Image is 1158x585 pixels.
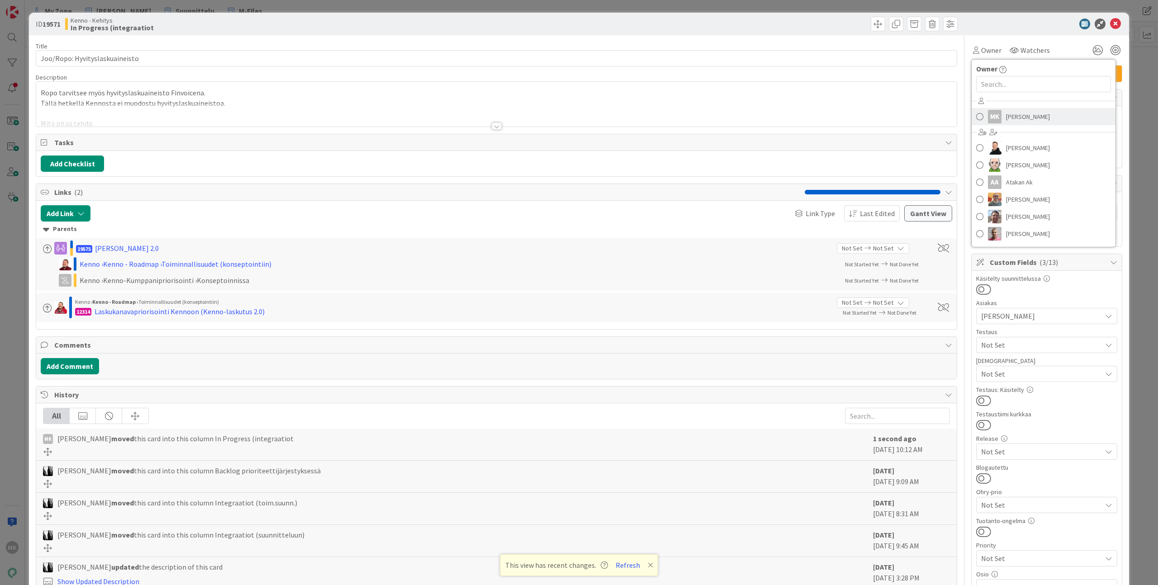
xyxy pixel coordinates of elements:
span: Owner [976,63,997,74]
span: Tasks [54,137,940,148]
div: [PERSON_NAME] 2.0 [95,243,159,254]
b: In Progress (integraatiot [71,24,154,31]
div: AA [988,175,1001,189]
p: Tällä hetkellä Kennosta ei muodostu hyvityslaskuaineistoa. [41,98,952,109]
a: ET[PERSON_NAME] [972,208,1115,225]
div: Testaus: Käsitelty [976,387,1117,393]
div: Osio [976,571,1117,577]
span: Description [36,73,67,81]
span: Not Set [981,340,1101,350]
div: Asiakas [976,300,1117,306]
div: Kenno › Kenno - Roadmap › Toiminnallisuudet (konseptointiin) [80,259,315,269]
div: MK [988,110,1001,123]
button: Add Comment [41,358,99,374]
span: This view has recent changes. [505,560,608,571]
div: 12314 [75,308,91,316]
span: [PERSON_NAME] [1006,193,1050,206]
a: AN[PERSON_NAME] [972,139,1115,156]
span: 19575 [76,245,92,253]
div: [DATE] 9:09 AM [873,465,950,488]
a: BN[PERSON_NAME] [972,191,1115,208]
span: Custom Fields [990,257,1106,268]
button: Gantt View [904,205,952,222]
button: Last Edited [844,205,900,222]
a: IN[PERSON_NAME] [972,242,1115,259]
a: MK[PERSON_NAME] [972,108,1115,125]
input: Search... [845,408,950,424]
div: Parents [43,224,950,234]
span: Atakan Ak [1006,175,1033,189]
div: [DATE] 10:12 AM [873,433,950,456]
b: moved [111,434,134,443]
span: [PERSON_NAME] [1006,227,1050,241]
span: Toiminnallisuudet (konseptointiin) [138,298,219,305]
a: AAAtakan Ak [972,174,1115,191]
span: [PERSON_NAME] the description of this card [57,561,223,572]
img: HJ [988,227,1001,241]
span: Owner [981,45,1001,56]
span: Not Set [981,446,1101,457]
span: Watchers [1020,45,1050,56]
div: Ohry-prio [976,489,1117,495]
span: Link Type [806,208,835,219]
span: Kenno › [75,298,92,305]
button: Add Link [41,205,90,222]
img: ET [988,210,1001,223]
span: Not Set [981,368,1101,379]
div: MK [43,434,53,444]
div: Testaustiimi kurkkaa [976,411,1117,417]
img: JS [54,301,67,314]
span: [PERSON_NAME] [981,311,1101,321]
span: Not Done Yet [890,261,919,268]
span: [PERSON_NAME] [1006,158,1050,172]
span: Not Set [873,298,893,307]
b: 19571 [43,19,61,28]
span: Kenno - Kehitys [71,17,154,24]
span: [PERSON_NAME] [1006,110,1050,123]
a: HJ[PERSON_NAME] [972,225,1115,242]
b: [DATE] [873,466,894,475]
span: Not Set [873,244,893,253]
span: Not Set [842,298,862,307]
div: Käsitelty suunnittelussa [976,275,1117,282]
img: AN [988,141,1001,155]
a: AN[PERSON_NAME] [972,156,1115,174]
span: Not Started Yet [843,309,877,316]
span: ID [36,19,61,29]
b: [DATE] [873,562,894,571]
span: Last Edited [860,208,895,219]
div: [DATE] 9:45 AM [873,529,950,552]
img: KV [43,466,53,476]
span: Not Started Yet [845,277,879,284]
img: BN [988,193,1001,206]
div: Priority [976,542,1117,548]
span: Not Done Yet [890,277,919,284]
button: Add Checklist [41,156,104,172]
div: Blogautettu [976,464,1117,471]
div: Tuotanto-ongelma [976,518,1117,524]
img: KV [43,562,53,572]
span: Not Set [842,244,862,253]
span: History [54,389,940,400]
label: Title [36,42,47,50]
input: type card name here... [36,50,957,66]
b: moved [111,530,134,539]
span: [PERSON_NAME] [1006,141,1050,155]
button: Refresh [612,559,643,571]
b: 1 second ago [873,434,916,443]
span: Not Started Yet [845,261,879,268]
b: Kenno - Roadmap › [92,298,138,305]
span: Links [54,187,800,198]
span: ( 3/13 ) [1039,258,1058,267]
div: [DATE] 8:31 AM [873,497,950,520]
span: Comments [54,340,940,350]
span: [PERSON_NAME] this card into this column Backlog prioriteettijärjestyksessä [57,465,321,476]
div: [DEMOGRAPHIC_DATA] [976,358,1117,364]
img: JS [59,258,71,270]
b: moved [111,498,134,507]
div: All [43,408,70,424]
img: AN [988,158,1001,172]
span: Not Done Yet [887,309,916,316]
span: [PERSON_NAME] this card into this column Integraatiot (toim.suunn.) [57,497,297,508]
div: Testaus [976,329,1117,335]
